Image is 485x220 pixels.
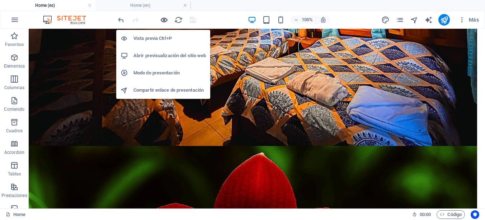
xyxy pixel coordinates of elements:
a: Home [6,210,25,219]
span: Código [440,210,462,219]
p: Contenido [4,106,24,112]
p: Favoritos [5,42,24,47]
button: Más [456,14,482,26]
p: Prestaciones [1,193,27,198]
button: design [381,15,390,24]
i: Al redimensionar, ajustar el nivel de zoom automáticamente para ajustarse al dispositivo elegido. [320,17,326,23]
p: Columnas [4,85,25,91]
button: Usercentrics [471,210,479,219]
button: pages [395,15,404,24]
h6: Modo de presentación [133,69,206,77]
h4: Home (en) [95,1,191,9]
button: reload [174,15,183,24]
button: navigator [410,15,418,24]
p: Tablas [8,171,21,177]
p: Cuadros [6,128,23,134]
i: AI Writer [424,16,433,24]
h6: Compartir enlace de presentación [133,86,206,95]
span: Más [458,16,479,23]
span: 00 00 [420,210,431,219]
h6: Abrir previsualización del sitio web [133,51,206,60]
button: publish [438,14,450,26]
i: Navegador [410,16,418,24]
p: Elementos [4,63,25,69]
p: Accordion [4,150,24,155]
h6: 100% [301,15,313,24]
button: Código [437,210,465,219]
button: text_generator [424,15,433,24]
i: Páginas (Ctrl+Alt+S) [396,16,404,24]
button: 100% [291,15,316,24]
img: Editor Logo [41,15,95,24]
i: Diseño (Ctrl+Alt+Y) [381,16,390,24]
span: : [425,212,426,217]
h6: Vista previa Ctrl+P [133,34,206,43]
button: undo [117,15,125,24]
